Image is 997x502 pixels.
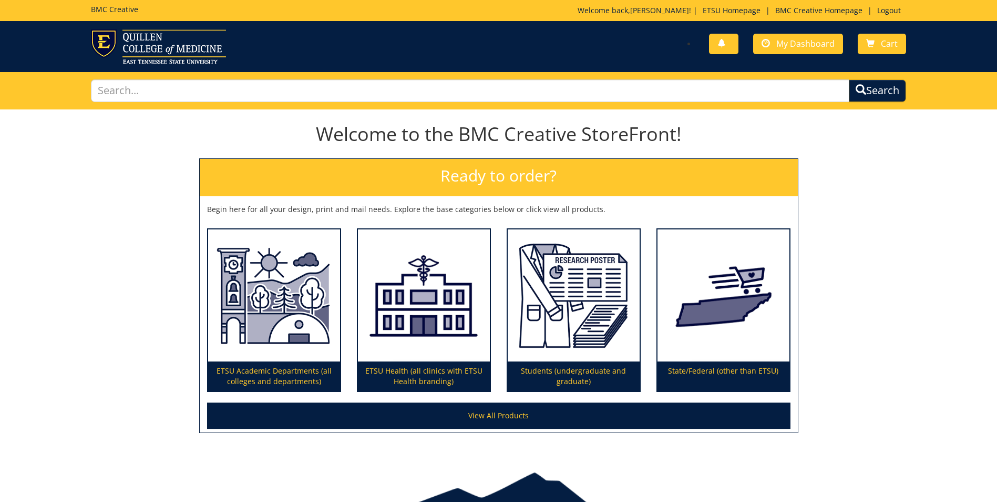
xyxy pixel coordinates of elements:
p: ETSU Academic Departments (all colleges and departments) [208,362,340,391]
a: My Dashboard [753,34,843,54]
a: Logout [872,5,906,15]
p: Students (undergraduate and graduate) [508,362,640,391]
button: Search [849,79,906,102]
img: ETSU Health (all clinics with ETSU Health branding) [358,229,490,362]
h2: Ready to order? [200,159,798,196]
a: ETSU Homepage [697,5,766,15]
a: View All Products [207,403,790,429]
img: ETSU logo [91,29,226,64]
a: State/Federal (other than ETSU) [657,229,789,391]
img: State/Federal (other than ETSU) [657,229,789,362]
a: ETSU Health (all clinics with ETSU Health branding) [358,229,490,391]
p: Welcome back, ! | | | [578,5,906,16]
h5: BMC Creative [91,5,138,13]
span: Cart [881,38,898,49]
a: BMC Creative Homepage [770,5,868,15]
p: ETSU Health (all clinics with ETSU Health branding) [358,362,490,391]
a: ETSU Academic Departments (all colleges and departments) [208,229,340,391]
img: ETSU Academic Departments (all colleges and departments) [208,229,340,362]
p: Begin here for all your design, print and mail needs. Explore the base categories below or click ... [207,204,790,215]
a: Cart [858,34,906,54]
p: State/Federal (other than ETSU) [657,362,789,391]
a: [PERSON_NAME] [630,5,689,15]
span: My Dashboard [776,38,835,49]
input: Search... [91,79,849,102]
a: Students (undergraduate and graduate) [508,229,640,391]
img: Students (undergraduate and graduate) [508,229,640,362]
h1: Welcome to the BMC Creative StoreFront! [199,124,798,145]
